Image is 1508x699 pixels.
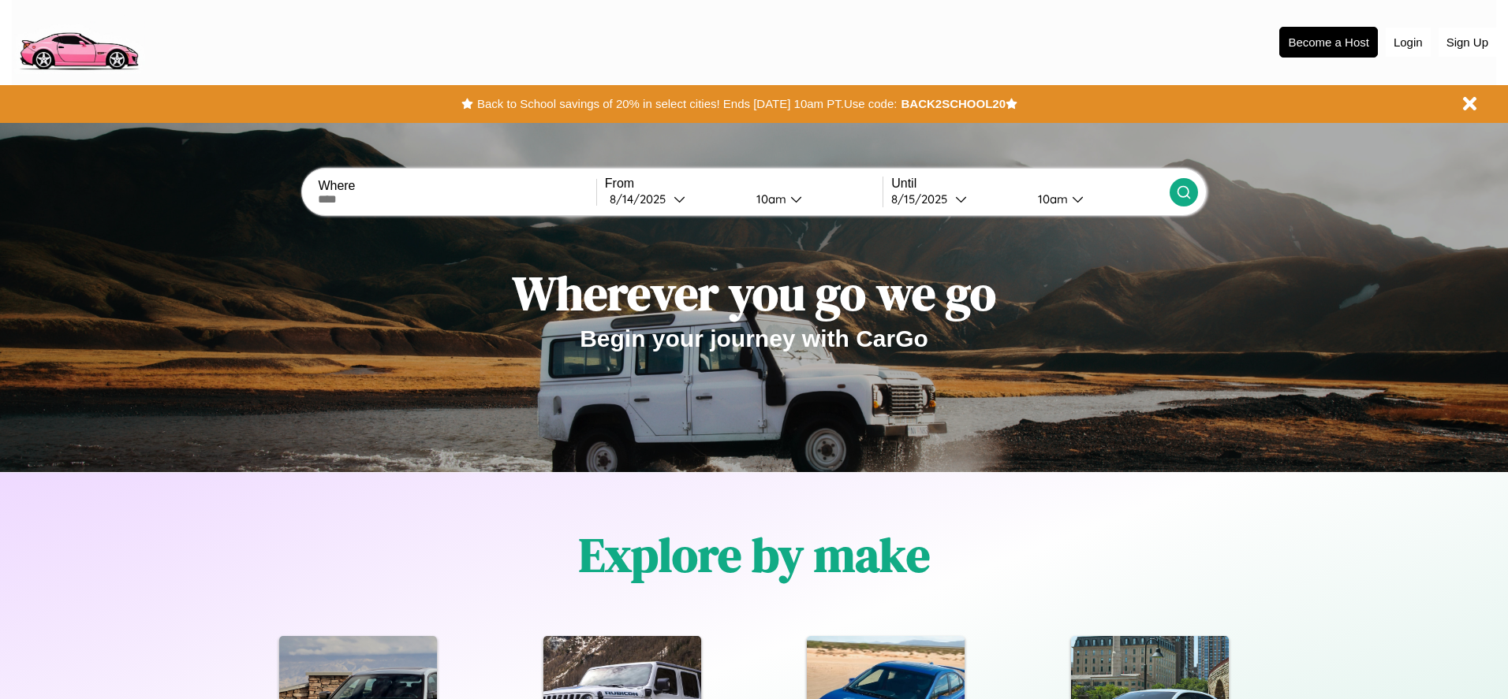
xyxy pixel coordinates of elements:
label: Where [318,179,595,193]
label: From [605,177,883,191]
b: BACK2SCHOOL20 [901,97,1006,110]
button: 10am [744,191,883,207]
div: 8 / 15 / 2025 [891,191,955,206]
button: Sign Up [1439,28,1496,57]
div: 10am [1030,191,1072,206]
button: 10am [1025,191,1169,207]
div: 8 / 14 / 2025 [610,191,674,206]
h1: Explore by make [579,522,930,587]
button: Back to School savings of 20% in select cities! Ends [DATE] 10am PT.Use code: [473,93,901,115]
button: Login [1386,28,1431,57]
div: 10am [748,191,790,206]
button: 8/14/2025 [605,191,744,207]
button: Become a Host [1279,27,1378,58]
img: logo [12,8,145,74]
label: Until [891,177,1169,191]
